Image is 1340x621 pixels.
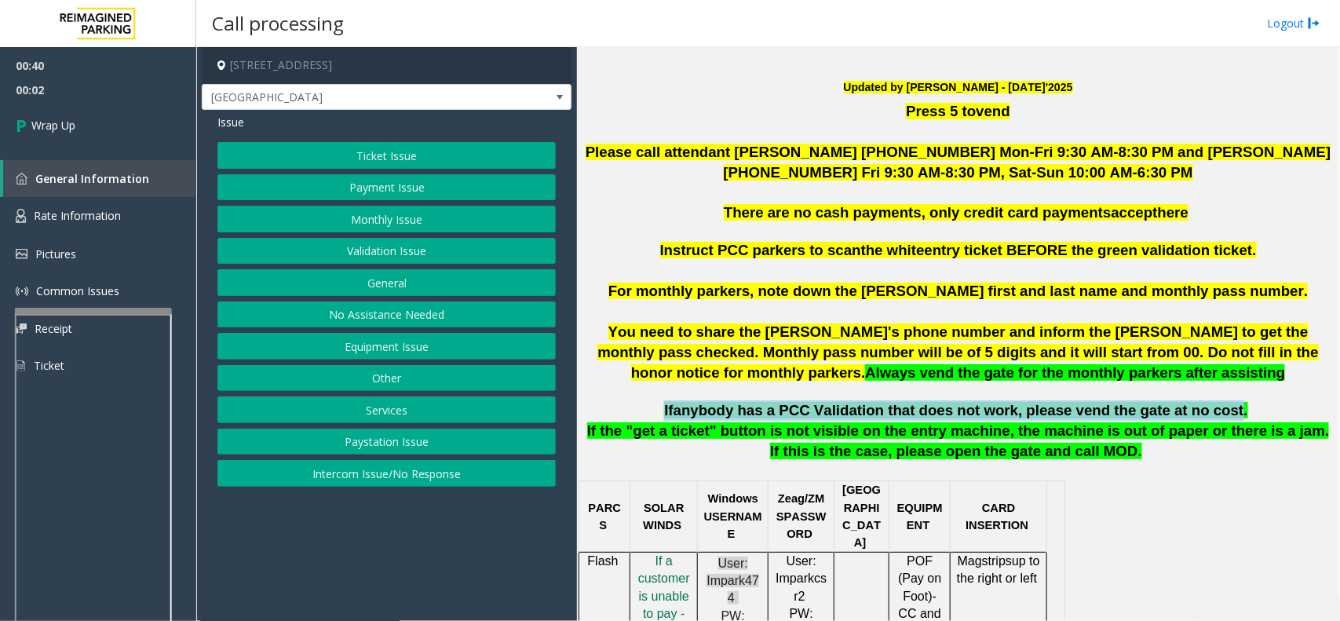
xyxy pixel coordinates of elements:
[597,323,1318,381] span: You need to share the [PERSON_NAME]'s phone number and inform the [PERSON_NAME] to get the monthl...
[587,422,1330,459] span: If the "get a ticket" button is not visible on the entry machine, the machine is out of paper or ...
[976,103,1010,119] span: vend
[588,554,619,568] span: Flash
[865,364,1285,381] span: Always vend the gate for the monthly parkers after assisting
[844,81,1073,93] b: Updated by [PERSON_NAME] - [DATE]'2025
[707,557,759,605] span: User: Impark474
[655,555,659,568] a: I
[724,204,1112,221] span: There are no cash payments, only credit card payments
[982,554,1012,568] span: strips
[664,402,673,418] span: If
[898,554,941,603] span: POF (Pay on Foot)
[861,242,925,258] span: the white
[35,247,76,261] span: Pictures
[897,502,943,532] span: EQUIPMENT
[217,174,556,201] button: Payment Issue
[660,242,861,258] span: Instruct PCC parkers to scan
[1267,15,1320,31] a: Logout
[1112,204,1158,221] span: accept
[217,238,556,265] button: Validation Issue
[643,502,684,532] span: SOLAR WINDS
[204,4,352,42] h3: Call processing
[217,333,556,360] button: Equipment Issue
[776,492,827,540] span: /ZMSPASSWORD
[608,283,1308,299] span: For monthly parkers, note down the [PERSON_NAME] first and last name and monthly pass number.
[1158,204,1188,221] span: here
[217,269,556,296] button: General
[202,47,571,84] h4: [STREET_ADDRESS]
[203,85,497,110] span: [GEOGRAPHIC_DATA]
[655,554,659,568] span: I
[31,117,75,133] span: Wrap Up
[778,492,805,506] span: Zeag
[217,114,244,130] span: Issue
[586,144,1331,181] span: Please call attendant [PERSON_NAME] [PHONE_NUMBER] Mon-Fri 9:30 AM-8:30 PM and [PERSON_NAME] [PHO...
[34,208,121,223] span: Rate Information
[966,502,1028,532] span: CARD INSERTION
[217,142,556,169] button: Ticket Issue
[704,492,762,540] span: Windows USERNAME
[217,396,556,423] button: Services
[1308,15,1320,31] img: logout
[217,365,556,392] button: Other
[674,402,1248,418] span: anybody has a PCC Validation that does not work, please vend the gate at no cost.
[16,285,28,298] img: 'icon'
[36,283,119,298] span: Common Issues
[958,554,982,568] span: Mag
[35,171,149,186] span: General Information
[217,301,556,328] button: No Assistance Needed
[589,502,622,532] span: PARCS
[16,249,27,259] img: 'icon'
[906,103,976,119] span: Press 5 to
[217,429,556,455] button: Paystation Issue
[16,209,26,223] img: 'icon'
[217,460,556,487] button: Intercom Issue/No Response
[842,484,881,549] span: [GEOGRAPHIC_DATA]
[217,206,556,232] button: Monthly Issue
[16,173,27,184] img: 'icon'
[776,554,827,603] span: User: Imparkcsr2
[925,242,1257,258] span: entry ticket BEFORE the green validation ticket.
[3,160,196,197] a: General Information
